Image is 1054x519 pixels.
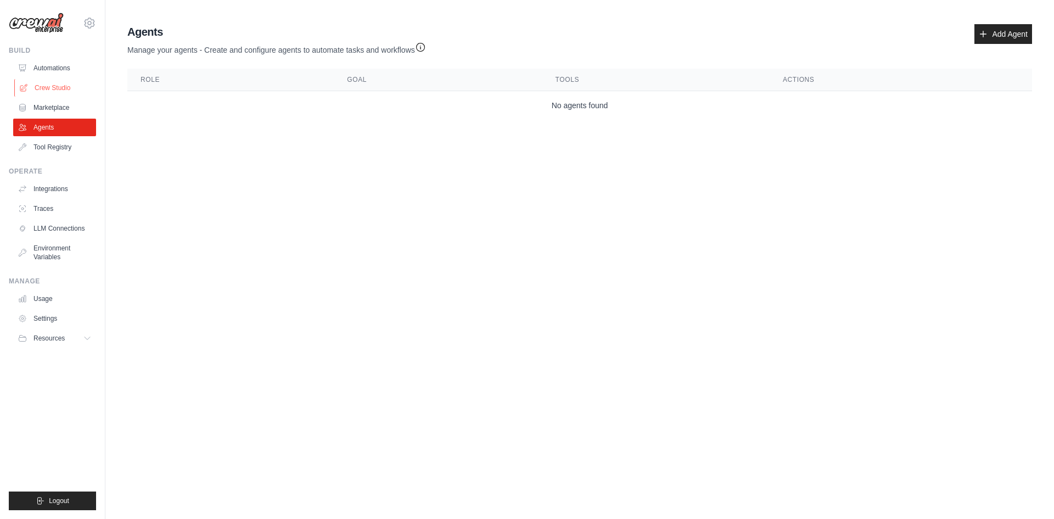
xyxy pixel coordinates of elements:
[334,69,542,91] th: Goal
[13,119,96,136] a: Agents
[9,13,64,34] img: Logo
[13,138,96,156] a: Tool Registry
[9,492,96,510] button: Logout
[13,59,96,77] a: Automations
[13,290,96,308] a: Usage
[9,46,96,55] div: Build
[127,69,334,91] th: Role
[127,91,1032,120] td: No agents found
[13,330,96,347] button: Resources
[49,496,69,505] span: Logout
[13,239,96,266] a: Environment Variables
[13,220,96,237] a: LLM Connections
[974,24,1032,44] a: Add Agent
[542,69,770,91] th: Tools
[127,24,426,40] h2: Agents
[770,69,1032,91] th: Actions
[33,334,65,343] span: Resources
[9,277,96,286] div: Manage
[9,167,96,176] div: Operate
[13,99,96,116] a: Marketplace
[13,180,96,198] a: Integrations
[14,79,97,97] a: Crew Studio
[127,40,426,55] p: Manage your agents - Create and configure agents to automate tasks and workflows
[13,310,96,327] a: Settings
[13,200,96,217] a: Traces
